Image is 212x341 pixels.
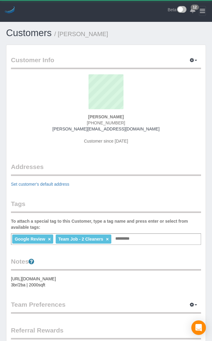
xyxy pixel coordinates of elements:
[48,237,51,242] a: ×
[11,199,201,213] legend: Tags
[11,162,201,176] legend: Addresses
[4,6,16,15] img: Automaid Logo
[189,6,196,15] a: 12
[11,300,201,314] legend: Team Preferences
[11,182,69,187] a: Set customer's default address
[11,276,201,288] pre: [URL][DOMAIN_NAME] 3br/2ba | 2000sqft
[52,127,159,131] a: [PERSON_NAME][EMAIL_ADDRESS][DOMAIN_NAME]
[11,326,201,339] legend: Referral Rewards
[168,6,186,14] a: Beta
[106,237,109,242] a: ×
[6,28,52,38] a: Customers
[11,218,201,230] label: To attach a special tag to this Customer, type a tag name and press enter or select from availabl...
[84,139,128,143] span: Customer since [DATE]
[191,5,199,10] span: 12
[11,257,201,271] legend: Notes
[15,237,45,241] span: Google Review
[88,114,124,119] strong: [PERSON_NAME]
[87,120,125,125] span: [PHONE_NUMBER]
[11,56,201,69] legend: Customer Info
[54,31,108,37] small: / [PERSON_NAME]
[58,237,103,241] span: Team Job - 2 Cleaners
[191,320,206,335] div: Open Intercom Messenger
[176,6,186,14] img: New interface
